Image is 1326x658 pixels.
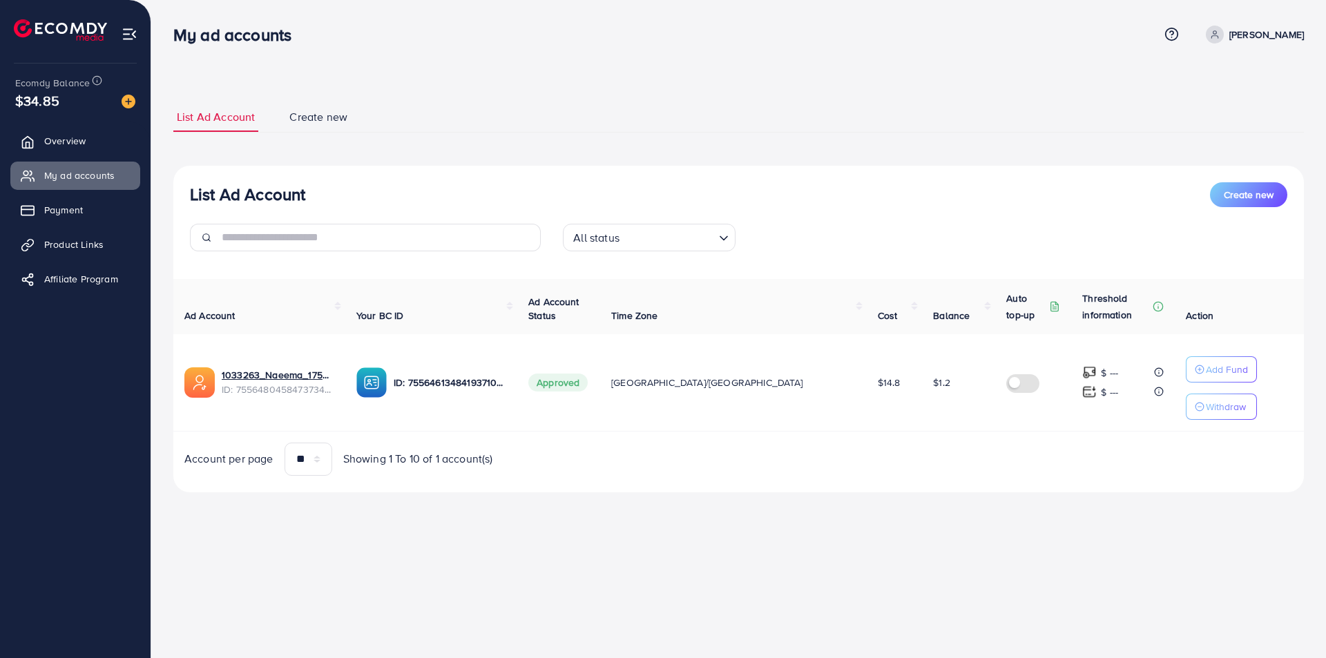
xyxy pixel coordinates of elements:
a: 1033263_Naeema_1759380284487 [222,368,334,382]
input: Search for option [624,225,713,248]
span: Time Zone [611,309,657,322]
a: My ad accounts [10,162,140,189]
span: Account per page [184,451,273,467]
p: Withdraw [1206,398,1246,415]
span: Create new [1224,188,1274,202]
span: Create new [289,109,347,125]
p: Threshold information [1082,290,1150,323]
p: $ --- [1101,384,1118,400]
div: <span class='underline'>1033263_Naeema_1759380284487</span></br>7556480458473734152 [222,368,334,396]
img: ic-ads-acc.e4c84228.svg [184,367,215,398]
img: image [122,95,135,108]
a: Payment [10,196,140,224]
img: ic-ba-acc.ded83a64.svg [356,367,387,398]
span: Ecomdy Balance [15,76,90,90]
a: Affiliate Program [10,265,140,293]
img: menu [122,26,137,42]
p: [PERSON_NAME] [1229,26,1304,43]
span: Product Links [44,238,104,251]
img: top-up amount [1082,365,1097,380]
span: Payment [44,203,83,217]
span: My ad accounts [44,168,115,182]
p: $ --- [1101,365,1118,381]
button: Withdraw [1186,394,1257,420]
h3: My ad accounts [173,25,302,45]
img: logo [14,19,107,41]
span: Your BC ID [356,309,404,322]
span: $14.8 [878,376,901,389]
button: Add Fund [1186,356,1257,383]
p: ID: 7556461348419371009 [394,374,506,391]
h3: List Ad Account [190,184,305,204]
p: Add Fund [1206,361,1248,378]
span: [GEOGRAPHIC_DATA]/[GEOGRAPHIC_DATA] [611,376,803,389]
span: List Ad Account [177,109,255,125]
span: Cost [878,309,898,322]
iframe: Chat [1267,596,1316,648]
a: [PERSON_NAME] [1200,26,1304,43]
div: Search for option [563,224,736,251]
button: Create new [1210,182,1287,207]
span: Action [1186,309,1213,322]
span: $1.2 [933,376,950,389]
span: $34.85 [15,90,59,110]
span: ID: 7556480458473734152 [222,383,334,396]
span: Showing 1 To 10 of 1 account(s) [343,451,493,467]
span: Ad Account Status [528,295,579,322]
span: Approved [528,374,588,391]
span: Affiliate Program [44,272,118,286]
a: Product Links [10,231,140,258]
span: All status [570,228,622,248]
a: Overview [10,127,140,155]
span: Overview [44,134,86,148]
img: top-up amount [1082,385,1097,399]
p: Auto top-up [1006,290,1046,323]
span: Ad Account [184,309,236,322]
span: Balance [933,309,970,322]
